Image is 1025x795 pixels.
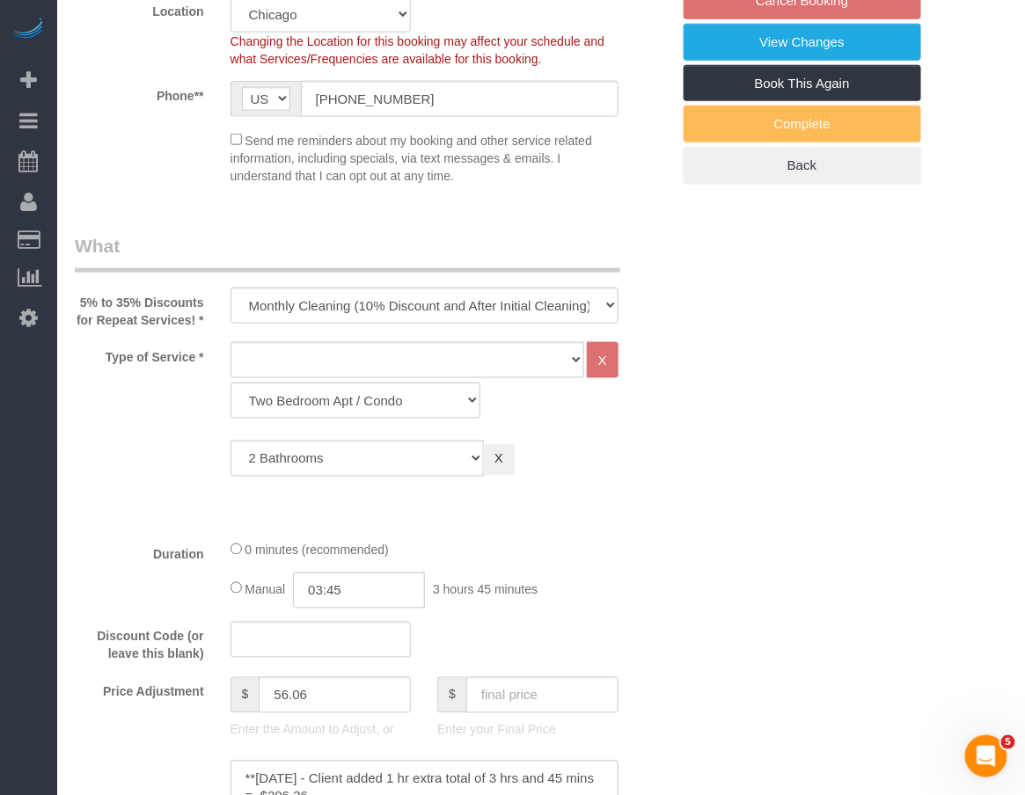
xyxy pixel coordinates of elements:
span: Send me reminders about my booking and other service related information, including specials, via... [231,134,592,183]
span: Manual [245,582,285,596]
a: View Changes [684,24,921,61]
span: 5 [1001,735,1015,749]
label: Discount Code (or leave this blank) [62,622,217,663]
iframe: Intercom live chat [965,735,1007,777]
input: final price [466,677,619,713]
a: Book This Again [684,65,921,102]
span: $ [437,677,466,713]
span: 3 hours 45 minutes [433,582,538,596]
img: Automaid Logo [11,18,46,42]
p: Enter the Amount to Adjust, or [231,721,412,739]
p: Enter your Final Price [437,721,619,739]
a: Back [684,147,921,184]
legend: What [75,233,620,273]
a: X [483,444,515,474]
span: 0 minutes (recommended) [245,543,388,558]
span: Changing the Location for this booking may affect your schedule and what Services/Frequencies are... [231,34,604,66]
span: $ [231,677,260,713]
label: 5% to 35% Discounts for Repeat Services! * [62,288,217,329]
label: Price Adjustment [62,677,217,701]
label: Type of Service * [62,342,217,366]
label: Duration [62,540,217,564]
